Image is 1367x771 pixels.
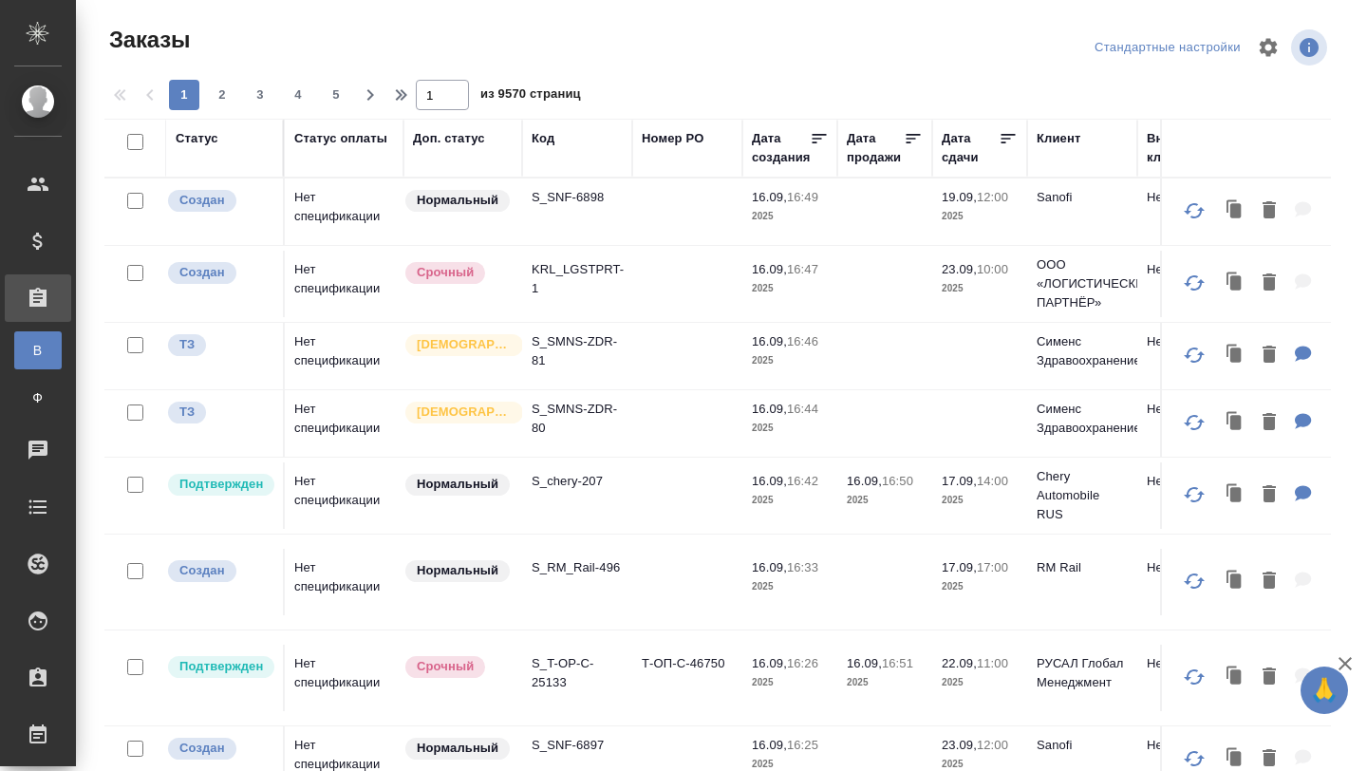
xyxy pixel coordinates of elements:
[417,657,474,676] p: Срочный
[179,657,263,676] p: Подтвержден
[942,738,977,752] p: 23.09,
[294,129,387,148] div: Статус оплаты
[403,736,513,762] div: Статус по умолчанию для стандартных заказов
[1037,736,1128,755] p: Sanofi
[1171,654,1217,700] button: Обновить
[179,475,263,494] p: Подтвержден
[24,341,52,360] span: В
[532,400,623,438] p: S_SMNS-ZDR-80
[752,673,828,692] p: 2025
[1308,670,1340,710] span: 🙏
[417,403,512,422] p: [DEMOGRAPHIC_DATA]
[1253,562,1285,601] button: Удалить
[1217,192,1253,231] button: Клонировать
[417,335,512,354] p: [DEMOGRAPHIC_DATA]
[787,560,818,574] p: 16:33
[847,129,904,167] div: Дата продажи
[1217,658,1253,697] button: Клонировать
[417,475,498,494] p: Нормальный
[532,472,623,491] p: S_chery-207
[1217,264,1253,303] button: Клонировать
[207,85,237,104] span: 2
[166,260,273,286] div: Выставляется автоматически при создании заказа
[1242,640,1333,716] p: Акционерное общество «РУССКИЙ АЛЮМИНИ...
[942,560,977,574] p: 17.09,
[1242,544,1333,620] p: ООО «Управляющая компания РМ Рейл»
[787,262,818,276] p: 16:47
[1253,476,1285,515] button: Удалить
[1217,336,1253,375] button: Клонировать
[166,736,273,762] div: Выставляется автоматически при создании заказа
[1253,336,1285,375] button: Удалить
[245,85,275,104] span: 3
[882,656,913,670] p: 16:51
[752,560,787,574] p: 16.09,
[1037,332,1128,370] p: Сименс Здравоохранение
[245,80,275,110] button: 3
[480,83,581,110] span: из 9570 страниц
[787,190,818,204] p: 16:49
[752,262,787,276] p: 16.09,
[532,188,623,207] p: S_SNF-6898
[1090,33,1245,63] div: split button
[752,577,828,596] p: 2025
[752,190,787,204] p: 16.09,
[1037,188,1128,207] p: Sanofi
[1147,129,1223,167] div: Внутренний клиент
[977,262,1008,276] p: 10:00
[532,558,623,577] p: S_RM_Rail-496
[847,474,882,488] p: 16.09,
[207,80,237,110] button: 2
[179,263,225,282] p: Создан
[847,656,882,670] p: 16.09,
[532,129,554,148] div: Код
[1245,25,1291,70] span: Настроить таблицу
[413,129,485,148] div: Доп. статус
[1171,332,1217,378] button: Обновить
[1037,467,1128,524] p: Chery Automobile RUS
[752,334,787,348] p: 16.09,
[1037,255,1128,312] p: ООО «ЛОГИСТИЧЕСКИЙ ПАРТНЁР»
[403,654,513,680] div: Выставляется автоматически, если на указанный объем услуг необходимо больше времени в стандартном...
[752,419,828,438] p: 2025
[179,739,225,758] p: Создан
[942,491,1018,510] p: 2025
[166,400,273,425] div: Выставляет КМ при отправке заказа на расчет верстке (для тикета) или для уточнения сроков на прои...
[1301,667,1348,714] button: 🙏
[942,190,977,204] p: 19.09,
[532,736,623,755] p: S_SNF-6897
[1291,29,1331,66] span: Посмотреть информацию
[285,251,403,317] td: Нет спецификации
[403,260,513,286] div: Выставляется автоматически, если на указанный объем услуг необходимо больше времени в стандартном...
[403,332,513,358] div: Выставляется автоматически для первых 3 заказов нового контактного лица. Особое внимание
[179,191,225,210] p: Создан
[321,80,351,110] button: 5
[1253,404,1285,442] button: Удалить
[1217,562,1253,601] button: Клонировать
[787,474,818,488] p: 16:42
[285,462,403,529] td: Нет спецификации
[752,474,787,488] p: 16.09,
[752,207,828,226] p: 2025
[417,191,498,210] p: Нормальный
[1171,260,1217,306] button: Обновить
[1253,658,1285,697] button: Удалить
[942,279,1018,298] p: 2025
[942,207,1018,226] p: 2025
[166,188,273,214] div: Выставляется автоматически при создании заказа
[787,402,818,416] p: 16:44
[1217,476,1253,515] button: Клонировать
[1171,400,1217,445] button: Обновить
[1253,192,1285,231] button: Удалить
[166,332,273,358] div: Выставляет КМ при отправке заказа на расчет верстке (для тикета) или для уточнения сроков на прои...
[285,645,403,711] td: Нет спецификации
[179,561,225,580] p: Создан
[1171,558,1217,604] button: Обновить
[752,402,787,416] p: 16.09,
[942,656,977,670] p: 22.09,
[1147,472,1223,491] p: Нет
[1147,736,1223,755] p: Нет
[285,390,403,457] td: Нет спецификации
[1037,558,1128,577] p: RM Rail
[403,472,513,498] div: Статус по умолчанию для стандартных заказов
